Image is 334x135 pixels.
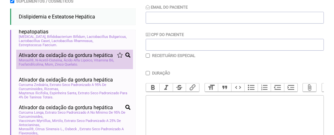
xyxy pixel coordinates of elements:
button: Quote [218,83,231,92]
button: Bullets [244,83,258,92]
label: CPF do Paciente [146,32,184,37]
span: Bifidobacterium Bifidum [47,35,86,39]
span: Vitamina B6 [94,58,114,62]
button: Link [186,83,199,92]
span: Ativador da oxidação da gordura hepática [19,104,113,110]
span: Dislipidemia e Esteatose Hepática [19,14,95,20]
span: Zinco Quelato [55,62,78,67]
label: Duração [152,71,170,75]
span: N-Acetil-Cisteína [35,58,63,62]
button: Increase Level [284,83,297,92]
span: Morosil® [19,58,34,62]
span: [MEDICAL_DATA] [19,35,46,39]
button: Italic [159,83,173,92]
label: Receituário Especial [152,53,195,58]
button: Strikethrough [173,83,186,92]
span: Vaccinium Myrtillus, Mirtilo, Extrato Seco Padronizado A 25% De Antocianinas [19,119,130,127]
button: Code [231,83,245,92]
span: Ativador da oxidação da gordura hepática [19,52,113,58]
span: Lactobacillus Bulgaricus [87,35,127,39]
span: Msm [45,62,54,67]
span: Lactobacillus Rhamnosus [52,39,93,43]
button: Attach Files [303,83,316,92]
span: Estreptococus Faecium [19,43,57,47]
button: Numbers [258,83,271,92]
span: Maytenus Ilicifolia, Espinheira Santa, Extrato Seco Padronizado Para 4% De Taninos Totais [19,91,130,99]
span: Curcuma Longa, Extrato Seco Padronizado A No Mínimo De 95% De Curcuminoides [19,110,130,119]
button: Heading [205,83,218,92]
span: Fosfatidilcolina [19,62,44,67]
span: Curcuma Zedoária, Extrato Seco Padronizado A 95% De Curcuminoides, Rizomas [19,83,130,91]
button: Bold [146,83,159,92]
span: Lactobacillus Casei [19,39,51,43]
span: Ácido Alfa Lipoico [64,58,93,62]
span: Ativador da oxidação da gordura hepática [19,77,113,83]
button: Decrease Level [271,83,284,92]
label: Email do Paciente [146,5,188,10]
